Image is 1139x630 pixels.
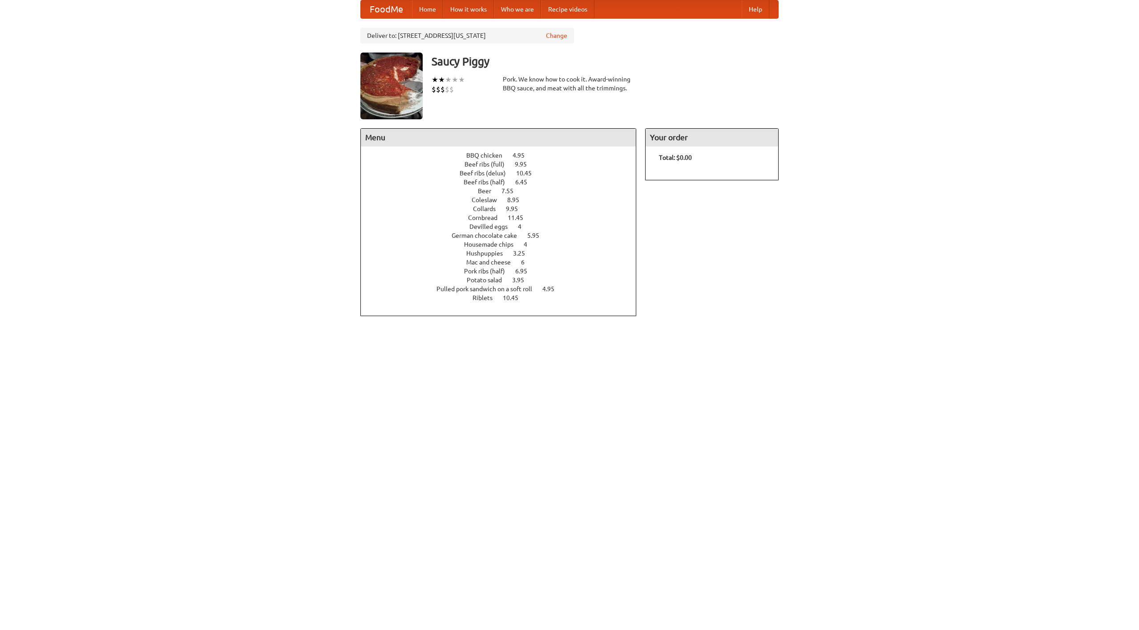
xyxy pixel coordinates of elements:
span: Potato salad [467,276,511,284]
span: Pulled pork sandwich on a soft roll [436,285,541,293]
li: ★ [452,75,458,85]
span: Coleslaw [472,196,506,203]
span: 4 [518,223,530,230]
span: 8.95 [507,196,528,203]
a: Home [412,0,443,18]
span: Beef ribs (delux) [460,170,515,177]
span: 11.45 [508,214,532,221]
span: 9.95 [515,161,536,168]
a: Pork ribs (half) 6.95 [464,268,544,275]
span: 9.95 [506,205,527,212]
span: 4 [524,241,536,248]
span: Housemade chips [464,241,522,248]
span: 3.95 [512,276,533,284]
span: Pork ribs (half) [464,268,514,275]
a: BBQ chicken 4.95 [466,152,541,159]
li: $ [432,85,436,94]
li: $ [440,85,445,94]
li: ★ [438,75,445,85]
li: ★ [432,75,438,85]
a: Cornbread 11.45 [468,214,540,221]
a: Hushpuppies 3.25 [466,250,541,257]
li: ★ [458,75,465,85]
a: Recipe videos [541,0,594,18]
a: Riblets 10.45 [473,294,535,301]
span: 3.25 [513,250,534,257]
a: German chocolate cake 5.95 [452,232,556,239]
a: Housemade chips 4 [464,241,544,248]
span: 6.95 [515,268,536,275]
a: FoodMe [361,0,412,18]
a: Coleslaw 8.95 [472,196,536,203]
span: Cornbread [468,214,506,221]
span: German chocolate cake [452,232,526,239]
span: 4.95 [542,285,563,293]
li: $ [445,85,449,94]
span: Devilled eggs [469,223,517,230]
div: Pork. We know how to cook it. Award-winning BBQ sauce, and meat with all the trimmings. [503,75,636,93]
span: Beer [478,187,500,195]
span: 10.45 [503,294,527,301]
li: $ [449,85,454,94]
span: Beef ribs (half) [464,179,514,186]
span: Mac and cheese [466,259,520,266]
span: Hushpuppies [466,250,512,257]
h4: Menu [361,129,636,146]
span: 4.95 [513,152,533,159]
span: 10.45 [516,170,541,177]
a: Beef ribs (delux) 10.45 [460,170,548,177]
a: Beef ribs (half) 6.45 [464,179,544,186]
a: Devilled eggs 4 [469,223,538,230]
li: $ [436,85,440,94]
a: Beef ribs (full) 9.95 [464,161,543,168]
img: angular.jpg [360,53,423,119]
span: 7.55 [501,187,522,195]
h4: Your order [646,129,778,146]
a: Mac and cheese 6 [466,259,541,266]
a: Who we are [494,0,541,18]
span: Beef ribs (full) [464,161,513,168]
span: 5.95 [527,232,548,239]
b: Total: $0.00 [659,154,692,161]
span: BBQ chicken [466,152,511,159]
a: Help [742,0,769,18]
a: Pulled pork sandwich on a soft roll 4.95 [436,285,571,293]
span: 6 [521,259,533,266]
a: Beer 7.55 [478,187,530,195]
span: Collards [473,205,505,212]
span: 6.45 [515,179,536,186]
a: How it works [443,0,494,18]
a: Collards 9.95 [473,205,534,212]
li: ★ [445,75,452,85]
div: Deliver to: [STREET_ADDRESS][US_STATE] [360,28,574,44]
a: Change [546,31,567,40]
h3: Saucy Piggy [432,53,779,70]
a: Potato salad 3.95 [467,276,541,284]
span: Riblets [473,294,501,301]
